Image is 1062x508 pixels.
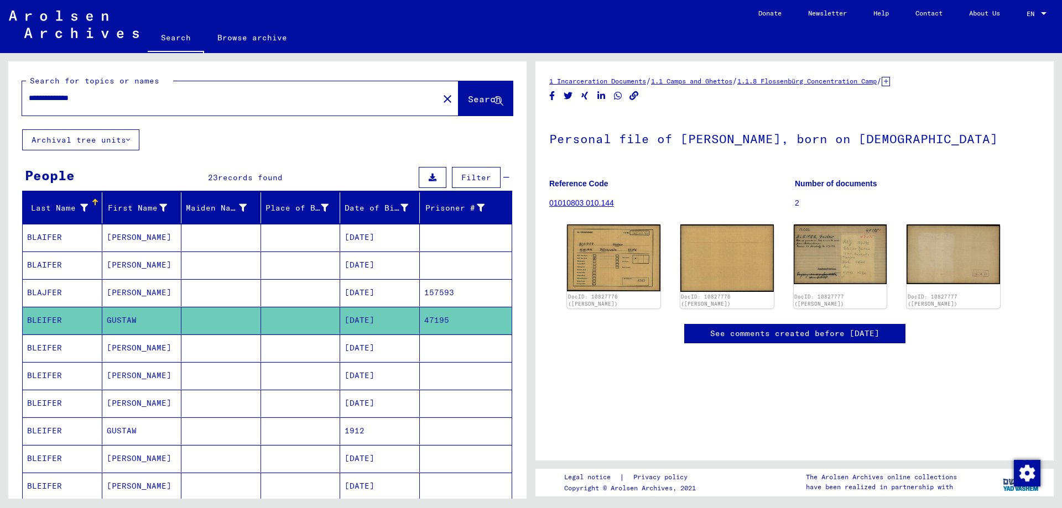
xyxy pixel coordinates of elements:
mat-select-trigger: EN [1027,9,1034,18]
button: Share on Xing [579,89,591,103]
mat-cell: [PERSON_NAME] [102,473,182,500]
button: Copy link [628,89,640,103]
img: Zustimmung ändern [1014,460,1040,486]
a: DocID: 10827776 ([PERSON_NAME]) [568,294,618,307]
mat-cell: BLEIFER [23,307,102,334]
mat-cell: 1912 [340,417,420,444]
span: / [646,76,651,86]
a: 01010803 010.144 [549,198,614,207]
img: 002.jpg [680,224,774,292]
mat-cell: [PERSON_NAME] [102,334,182,362]
mat-cell: GUSTAW [102,417,182,444]
div: Place of Birth [265,199,343,217]
div: Maiden Name [186,199,261,217]
img: 002.jpg [907,224,1000,284]
button: Share on WhatsApp [612,89,624,103]
button: Share on LinkedIn [596,89,607,103]
b: Number of documents [795,179,877,188]
a: 1.1.8 Flossenbürg Concentration Camp [737,77,877,85]
a: Browse archive [204,24,300,51]
mat-cell: BLEIFER [23,473,102,500]
img: 001.jpg [567,224,660,291]
button: Search [459,81,513,116]
mat-cell: [DATE] [340,362,420,389]
mat-cell: [DATE] [340,224,420,251]
span: records found [218,172,283,182]
mat-cell: [DATE] [340,334,420,362]
div: Date of Birth [345,202,408,214]
mat-cell: [DATE] [340,307,420,334]
mat-cell: 157593 [420,279,512,306]
button: Share on Twitter [563,89,574,103]
a: DocID: 10827777 ([PERSON_NAME]) [908,294,957,307]
mat-header-cell: First Name [102,192,182,223]
mat-cell: [DATE] [340,473,420,500]
span: 23 [208,172,218,182]
a: Privacy policy [624,472,701,483]
span: / [732,76,737,86]
div: Zustimmung ändern [1013,459,1040,486]
img: 001.jpg [794,224,887,284]
img: yv_logo.png [1001,468,1042,496]
span: Search [468,93,501,104]
div: First Name [107,202,168,214]
mat-cell: BLEIFER [23,362,102,389]
mat-cell: [DATE] [340,279,420,306]
mat-cell: BLEIFER [23,445,102,472]
mat-header-cell: Last Name [23,192,102,223]
button: Filter [452,167,501,188]
mat-cell: BLAIFER [23,224,102,251]
a: DocID: 10827777 ([PERSON_NAME]) [794,294,844,307]
mat-cell: [DATE] [340,390,420,417]
button: Clear [436,87,459,109]
mat-cell: [PERSON_NAME] [102,362,182,389]
div: Maiden Name [186,202,247,214]
mat-icon: close [441,92,454,106]
button: Archival tree units [22,129,139,150]
div: First Name [107,199,181,217]
span: Filter [461,172,491,182]
mat-header-cell: Place of Birth [261,192,341,223]
a: DocID: 10827776 ([PERSON_NAME]) [681,294,731,307]
span: / [877,76,882,86]
button: Share on Facebook [546,89,558,103]
mat-header-cell: Date of Birth [340,192,420,223]
mat-cell: [PERSON_NAME] [102,390,182,417]
a: 1.1 Camps and Ghettos [651,77,732,85]
a: 1 Incarceration Documents [549,77,646,85]
mat-cell: [PERSON_NAME] [102,445,182,472]
mat-cell: GUSTAW [102,307,182,334]
mat-header-cell: Prisoner # [420,192,512,223]
p: have been realized in partnership with [806,482,957,492]
p: Copyright © Arolsen Archives, 2021 [564,483,701,493]
h1: Personal file of [PERSON_NAME], born on [DEMOGRAPHIC_DATA] [549,113,1040,162]
div: Last Name [27,202,88,214]
mat-cell: [DATE] [340,252,420,279]
mat-cell: 47195 [420,307,512,334]
mat-cell: BLAIFER [23,252,102,279]
a: Search [148,24,204,53]
mat-label: Search for topics or names [30,76,159,86]
mat-cell: BLEIFER [23,417,102,444]
div: Prisoner # [424,202,485,214]
div: | [564,472,701,483]
mat-header-cell: Maiden Name [181,192,261,223]
p: The Arolsen Archives online collections [806,472,957,482]
mat-cell: [PERSON_NAME] [102,224,182,251]
div: Date of Birth [345,199,422,217]
mat-cell: [PERSON_NAME] [102,279,182,306]
b: Reference Code [549,179,608,188]
mat-cell: [PERSON_NAME] [102,252,182,279]
mat-cell: [DATE] [340,445,420,472]
div: People [25,165,75,185]
p: 2 [795,197,1040,209]
div: Place of Birth [265,202,329,214]
div: Last Name [27,199,102,217]
mat-cell: BLAJFER [23,279,102,306]
a: Legal notice [564,472,619,483]
img: Arolsen_neg.svg [9,11,139,38]
div: Prisoner # [424,199,499,217]
a: See comments created before [DATE] [710,328,879,339]
mat-cell: BLEIFER [23,390,102,417]
mat-cell: BLEIFER [23,334,102,362]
